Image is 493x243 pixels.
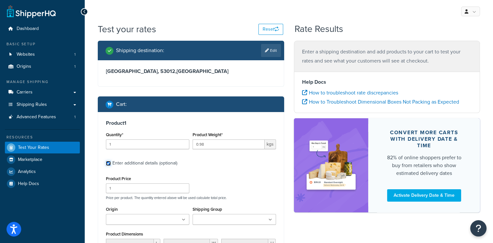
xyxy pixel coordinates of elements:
span: Websites [17,52,35,57]
label: Quantity* [106,132,123,137]
img: feature-image-ddt-36eae7f7280da8017bfb280eaccd9c446f90b1fe08728e4019434db127062ab4.png [304,128,359,203]
li: Advanced Features [5,111,80,123]
span: kgs [265,139,276,149]
div: 82% of online shoppers prefer to buy from retailers who show estimated delivery dates [384,154,464,177]
a: Websites1 [5,49,80,61]
li: Origins [5,61,80,73]
h2: Rate Results [295,24,343,34]
input: 0.0 [106,139,189,149]
label: Product Weight* [193,132,223,137]
a: How to Troubleshoot Dimensional Boxes Not Packing as Expected [302,98,459,106]
a: How to troubleshoot rate discrepancies [302,89,398,96]
span: Marketplace [18,157,42,163]
a: Carriers [5,86,80,98]
button: Reset [258,24,283,35]
li: Websites [5,49,80,61]
input: Enter additional details (optional) [106,161,111,166]
h2: Shipping destination : [116,48,164,53]
a: Shipping Rules [5,99,80,111]
p: Price per product. The quantity entered above will be used calculate total price. [104,195,278,200]
h1: Test your rates [98,23,156,36]
div: Resources [5,135,80,140]
a: Test Your Rates [5,142,80,153]
input: 0.00 [193,139,265,149]
label: Origin [106,207,118,212]
a: Dashboard [5,23,80,35]
a: Activate Delivery Date & Time [387,189,461,202]
label: Shipping Group [193,207,222,212]
span: Advanced Features [17,114,56,120]
span: 1 [74,64,76,69]
span: 1 [74,52,76,57]
h2: Cart : [116,101,127,107]
label: Product Price [106,176,131,181]
span: Origins [17,64,31,69]
a: Edit [261,44,281,57]
h4: Help Docs [302,78,472,86]
a: Help Docs [5,178,80,190]
div: Convert more carts with delivery date & time [384,129,464,149]
span: Dashboard [17,26,39,32]
h3: Product 1 [106,120,276,126]
span: Test Your Rates [18,145,49,150]
span: Help Docs [18,181,39,187]
a: Analytics [5,166,80,178]
div: Enter additional details (optional) [112,159,177,168]
div: Basic Setup [5,41,80,47]
div: Manage Shipping [5,79,80,85]
a: Advanced Features1 [5,111,80,123]
a: Marketplace [5,154,80,165]
button: Open Resource Center [470,220,486,236]
span: 1 [74,114,76,120]
a: Origins1 [5,61,80,73]
label: Product Dimensions [106,232,143,236]
h3: [GEOGRAPHIC_DATA], 53012 , [GEOGRAPHIC_DATA] [106,68,276,75]
p: Enter a shipping destination and add products to your cart to test your rates and see what your c... [302,47,472,65]
span: Shipping Rules [17,102,47,107]
span: Carriers [17,90,33,95]
span: Analytics [18,169,36,175]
